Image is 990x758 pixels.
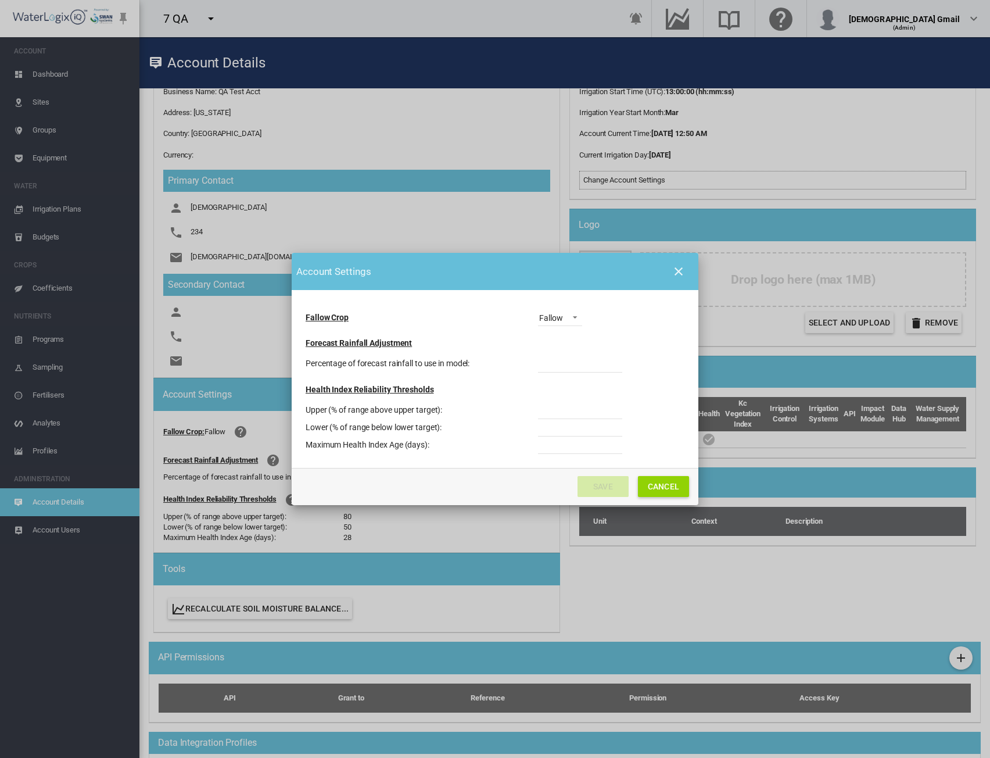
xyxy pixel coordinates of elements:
md-icon: icon-close [672,264,686,278]
md-dialog: Fallow Crop ... [292,253,698,505]
div: Upper (% of range above upper target): [306,405,538,416]
div: Lower (% of range below lower target): [306,422,538,434]
button: icon-close [667,260,690,283]
div: Maximum Health Index Age (days): [306,439,538,451]
div: Forecast Rainfall Adjustment [306,338,412,349]
span: Account Settings [296,265,371,279]
button: Save [577,476,629,497]
label: Fallow Crop [306,312,538,324]
div: Percentage of forecast rainfall to use in model: [306,358,538,370]
div: Fallow [539,313,562,323]
button: Cancel [638,476,689,497]
div: Health Index Reliability Thresholds [306,384,434,396]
